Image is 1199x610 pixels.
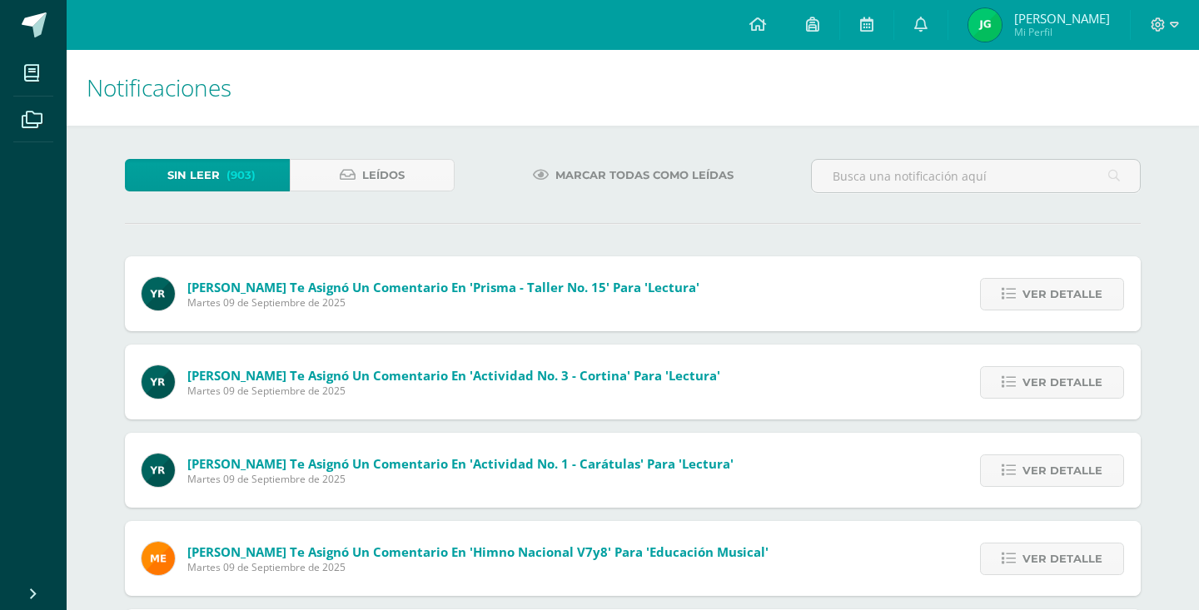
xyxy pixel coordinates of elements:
[142,454,175,487] img: 765d7ba1372dfe42393184f37ff644ec.png
[142,365,175,399] img: 765d7ba1372dfe42393184f37ff644ec.png
[187,279,699,295] span: [PERSON_NAME] te asignó un comentario en 'Prisma - Taller No. 15' para 'Lectura'
[187,543,769,560] span: [PERSON_NAME] te asignó un comentario en 'Himno Nacional V7y8' para 'Educación Musical'
[226,160,256,191] span: (903)
[125,159,290,191] a: Sin leer(903)
[1014,25,1110,39] span: Mi Perfil
[555,160,734,191] span: Marcar todas como leídas
[187,560,769,574] span: Martes 09 de Septiembre de 2025
[1022,279,1102,310] span: Ver detalle
[290,159,455,191] a: Leídos
[187,295,699,310] span: Martes 09 de Septiembre de 2025
[142,542,175,575] img: bd5c7d90de01a998aac2bc4ae78bdcd9.png
[142,277,175,310] img: 765d7ba1372dfe42393184f37ff644ec.png
[1022,543,1102,574] span: Ver detalle
[362,160,405,191] span: Leídos
[1022,367,1102,398] span: Ver detalle
[187,455,734,472] span: [PERSON_NAME] te asignó un comentario en 'Actividad No. 1 - Carátulas' para 'Lectura'
[87,72,231,103] span: Notificaciones
[167,160,220,191] span: Sin leer
[1014,10,1110,27] span: [PERSON_NAME]
[512,159,754,191] a: Marcar todas como leídas
[812,160,1140,192] input: Busca una notificación aquí
[968,8,1002,42] img: 024bd0dec99b9116a7f39356871595d1.png
[187,384,720,398] span: Martes 09 de Septiembre de 2025
[187,472,734,486] span: Martes 09 de Septiembre de 2025
[1022,455,1102,486] span: Ver detalle
[187,367,720,384] span: [PERSON_NAME] te asignó un comentario en 'Actividad No. 3 - Cortina' para 'Lectura'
